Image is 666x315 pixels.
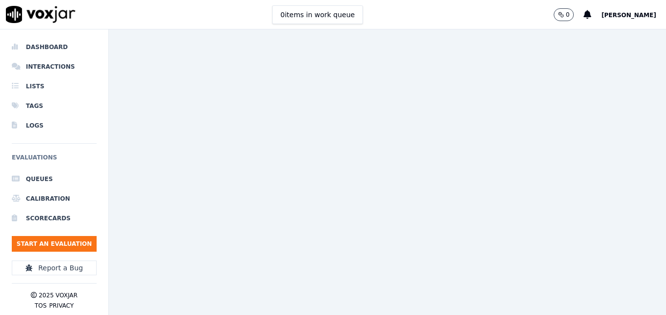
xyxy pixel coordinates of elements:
a: Queues [12,169,97,189]
button: 0 [554,8,584,21]
h6: Evaluations [12,152,97,169]
a: Logs [12,116,97,135]
button: Report a Bug [12,261,97,275]
button: 0items in work queue [272,5,363,24]
button: Privacy [49,302,74,310]
button: [PERSON_NAME] [601,9,666,21]
a: Lists [12,77,97,96]
span: [PERSON_NAME] [601,12,656,19]
button: TOS [35,302,47,310]
a: Tags [12,96,97,116]
a: Calibration [12,189,97,209]
a: Scorecards [12,209,97,228]
p: 0 [566,11,570,19]
a: Interactions [12,57,97,77]
p: 2025 Voxjar [39,291,77,299]
a: Dashboard [12,37,97,57]
button: Start an Evaluation [12,236,97,252]
button: 0 [554,8,574,21]
img: voxjar logo [6,6,76,23]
